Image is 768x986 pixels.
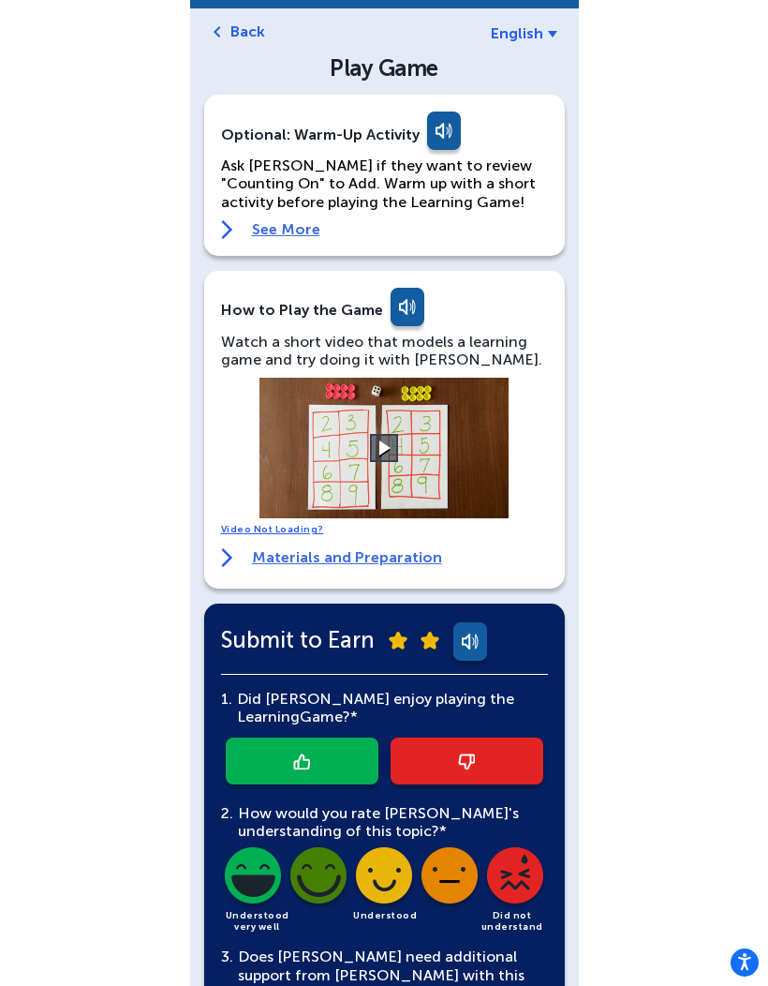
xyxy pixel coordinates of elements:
[221,804,548,840] div: How would you rate [PERSON_NAME]'s understanding of this topic?*
[221,220,548,239] a: See More
[221,112,548,157] div: Optional: Warm-Up Activity
[293,754,310,769] img: thumb-up-icon.png
[221,847,285,911] img: dark-understood-very-well-icon.png
[214,26,221,37] img: left-arrow.svg
[221,301,383,319] div: How to Play the Game
[300,708,358,725] span: Game?*
[418,847,481,911] img: dark-slightly-understood-icon.png
[226,910,289,933] span: Understood very well
[389,632,407,650] img: submit-star.png
[221,548,233,567] img: right-arrow.svg
[221,220,233,239] img: right-arrow.svg
[458,754,475,769] img: thumb-down-icon.png
[481,910,543,933] span: Did not understand
[224,57,545,80] div: Play Game
[287,847,350,911] img: dark-understood-well-icon.png
[221,690,232,708] span: 1.
[221,948,233,965] span: 3.
[221,548,442,567] a: Materials and Preparation
[221,804,233,822] span: 2.
[491,24,543,42] span: English
[221,157,548,211] p: Ask [PERSON_NAME] if they want to review "Counting On" to Add. Warm up with a short activity befo...
[491,24,557,42] a: English
[221,333,548,368] div: Watch a short video that models a learning game and try doing it with [PERSON_NAME].
[352,847,416,911] img: dark-understood-icon.png
[230,22,265,40] a: Back
[353,910,417,921] span: Understood
[221,631,375,649] span: Submit to Earn
[221,524,324,535] a: Video Not Loading?
[421,632,439,650] img: submit-star.png
[483,847,547,911] img: dark-did-not-understand-icon.png
[232,690,548,725] div: Did [PERSON_NAME] enjoy playing the Learning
